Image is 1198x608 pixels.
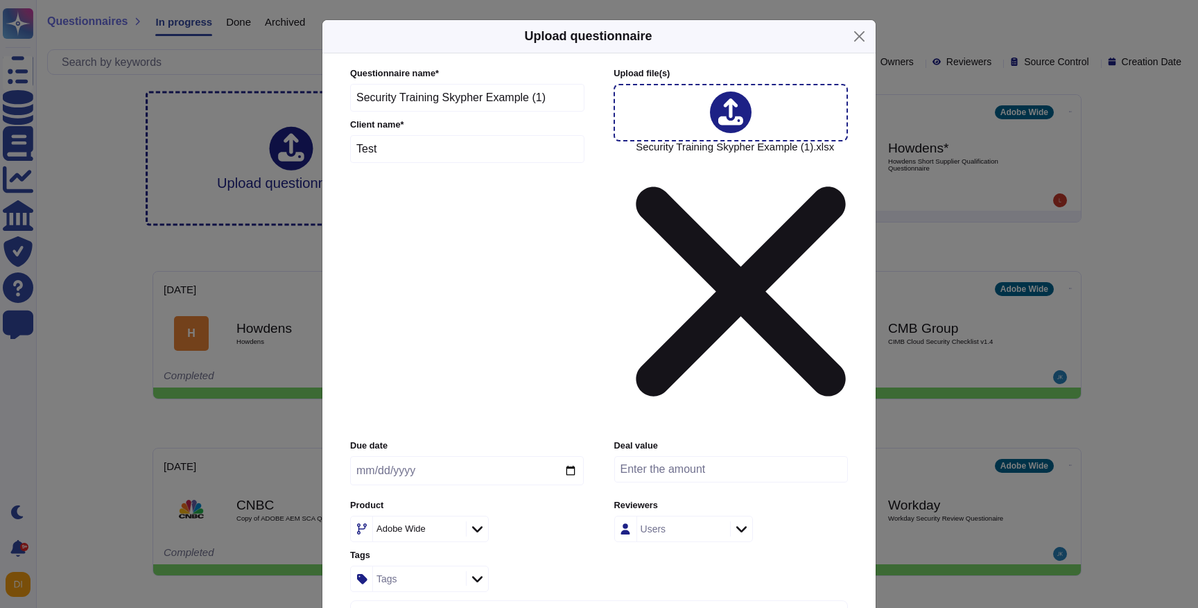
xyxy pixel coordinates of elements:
input: Enter the amount [614,456,848,483]
label: Questionnaire name [350,69,584,78]
label: Tags [350,551,584,560]
div: Tags [376,574,397,584]
label: Client name [350,121,584,130]
label: Product [350,501,584,510]
input: Enter company name of the client [350,135,584,163]
label: Deal value [614,442,848,451]
input: Enter questionnaire name [350,84,584,112]
label: Reviewers [614,501,848,510]
div: Users [641,524,666,534]
span: Security Training Skypher Example (1).xlsx [636,141,846,431]
h5: Upload questionnaire [524,27,652,46]
span: Upload file (s) [614,68,670,78]
div: Adobe Wide [376,524,426,533]
button: Close [849,26,870,47]
input: Due date [350,456,584,485]
label: Due date [350,442,584,451]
